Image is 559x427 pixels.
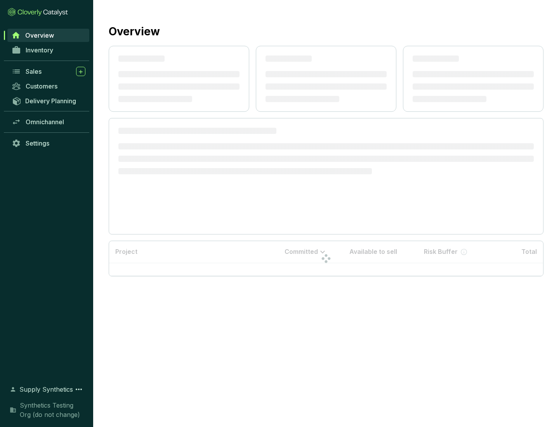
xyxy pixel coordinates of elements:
a: Sales [8,65,89,78]
h2: Overview [109,23,160,40]
a: Overview [7,29,89,42]
span: Settings [26,139,49,147]
span: Customers [26,82,57,90]
span: Inventory [26,46,53,54]
a: Inventory [8,43,89,57]
a: Delivery Planning [8,94,89,107]
span: Sales [26,68,42,75]
span: Omnichannel [26,118,64,126]
a: Omnichannel [8,115,89,128]
span: Delivery Planning [25,97,76,105]
span: Overview [25,31,54,39]
span: Synthetics Testing Org (do not change) [20,401,85,419]
a: Settings [8,137,89,150]
span: Supply Synthetics [19,385,73,394]
a: Customers [8,80,89,93]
